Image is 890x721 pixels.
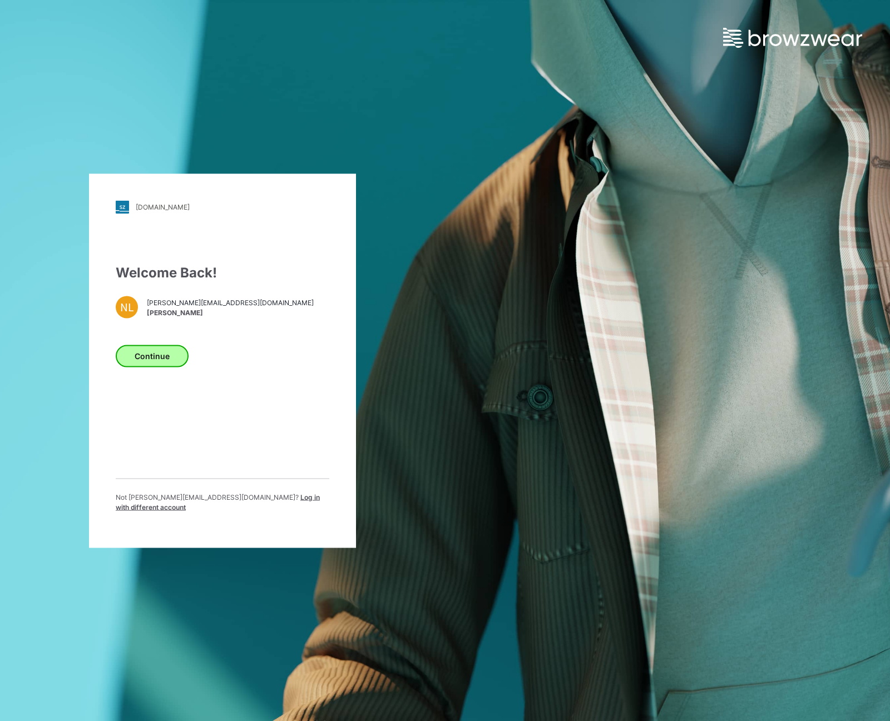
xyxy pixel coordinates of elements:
[116,262,329,282] div: Welcome Back!
[116,200,329,213] a: [DOMAIN_NAME]
[116,296,138,318] div: NL
[116,200,129,213] img: stylezone-logo.562084cfcfab977791bfbf7441f1a819.svg
[116,345,189,367] button: Continue
[723,28,862,48] img: browzwear-logo.e42bd6dac1945053ebaf764b6aa21510.svg
[147,298,314,308] span: [PERSON_NAME][EMAIL_ADDRESS][DOMAIN_NAME]
[147,308,314,318] span: [PERSON_NAME]
[116,492,329,512] p: Not [PERSON_NAME][EMAIL_ADDRESS][DOMAIN_NAME] ?
[136,203,190,211] div: [DOMAIN_NAME]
